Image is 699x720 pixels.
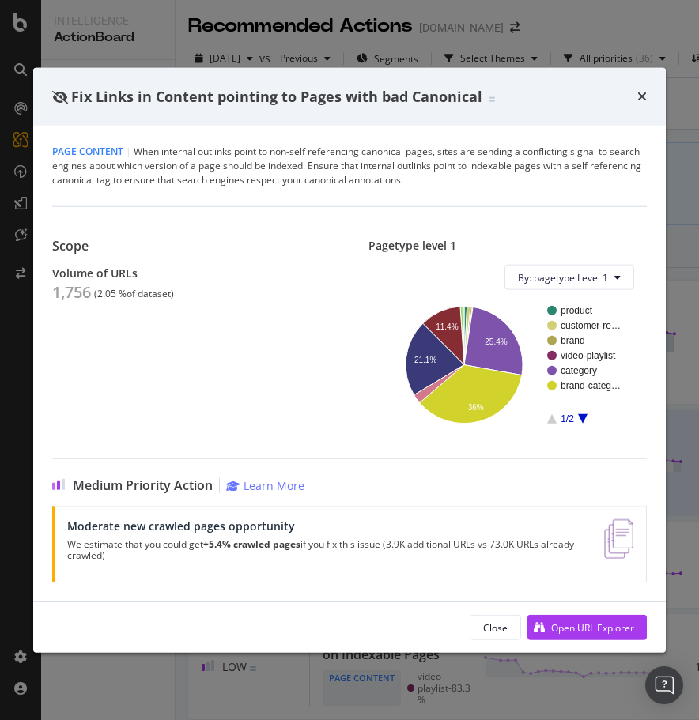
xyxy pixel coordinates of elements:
[33,67,666,653] div: modal
[489,96,495,101] img: Equal
[483,620,508,634] div: Close
[637,86,647,107] div: times
[504,265,634,290] button: By: pagetype Level 1
[561,335,585,346] text: brand
[561,320,621,331] text: customer-re…
[226,478,304,493] a: Learn More
[67,519,585,533] div: Moderate new crawled pages opportunity
[126,145,131,158] span: |
[527,615,647,640] button: Open URL Explorer
[52,283,91,302] div: 1,756
[561,350,616,361] text: video-playlist
[518,270,608,284] span: By: pagetype Level 1
[368,239,647,252] div: Pagetype level 1
[52,90,68,103] div: eye-slash
[52,266,330,280] div: Volume of URLs
[414,356,436,364] text: 21.1%
[94,288,174,300] div: ( 2.05 % of dataset )
[67,539,585,561] p: We estimate that you could get if you fix this issue (3.9K additional URLs vs 73.0K URLs already ...
[73,478,213,493] span: Medium Priority Action
[52,239,330,254] div: Scope
[436,322,458,331] text: 11.4%
[561,413,574,424] text: 1/2
[470,615,521,640] button: Close
[485,337,507,346] text: 25.4%
[561,380,621,391] text: brand-categ…
[561,305,593,316] text: product
[244,478,304,493] div: Learn More
[71,86,482,105] span: Fix Links in Content pointing to Pages with bad Canonical
[551,620,634,634] div: Open URL Explorer
[645,666,683,704] div: Open Intercom Messenger
[604,519,633,559] img: e5DMFwAAAABJRU5ErkJggg==
[381,303,634,427] svg: A chart.
[52,145,123,158] span: Page Content
[203,537,300,551] strong: +5.4% crawled pages
[52,145,647,187] div: When internal outlinks point to non-self referencing canonical pages, sites are sending a conflic...
[468,403,484,412] text: 36%
[561,365,597,376] text: category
